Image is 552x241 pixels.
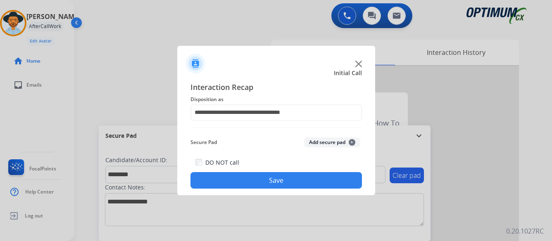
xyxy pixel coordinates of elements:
span: Interaction Recap [190,81,362,95]
span: + [349,139,355,146]
span: Disposition as [190,95,362,104]
button: Add secure pad+ [304,137,360,147]
button: Save [190,172,362,189]
label: DO NOT call [205,158,239,167]
p: 0.20.1027RC [506,226,544,236]
span: Initial Call [334,69,362,77]
span: Secure Pad [190,137,217,147]
img: contactIcon [186,54,205,73]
